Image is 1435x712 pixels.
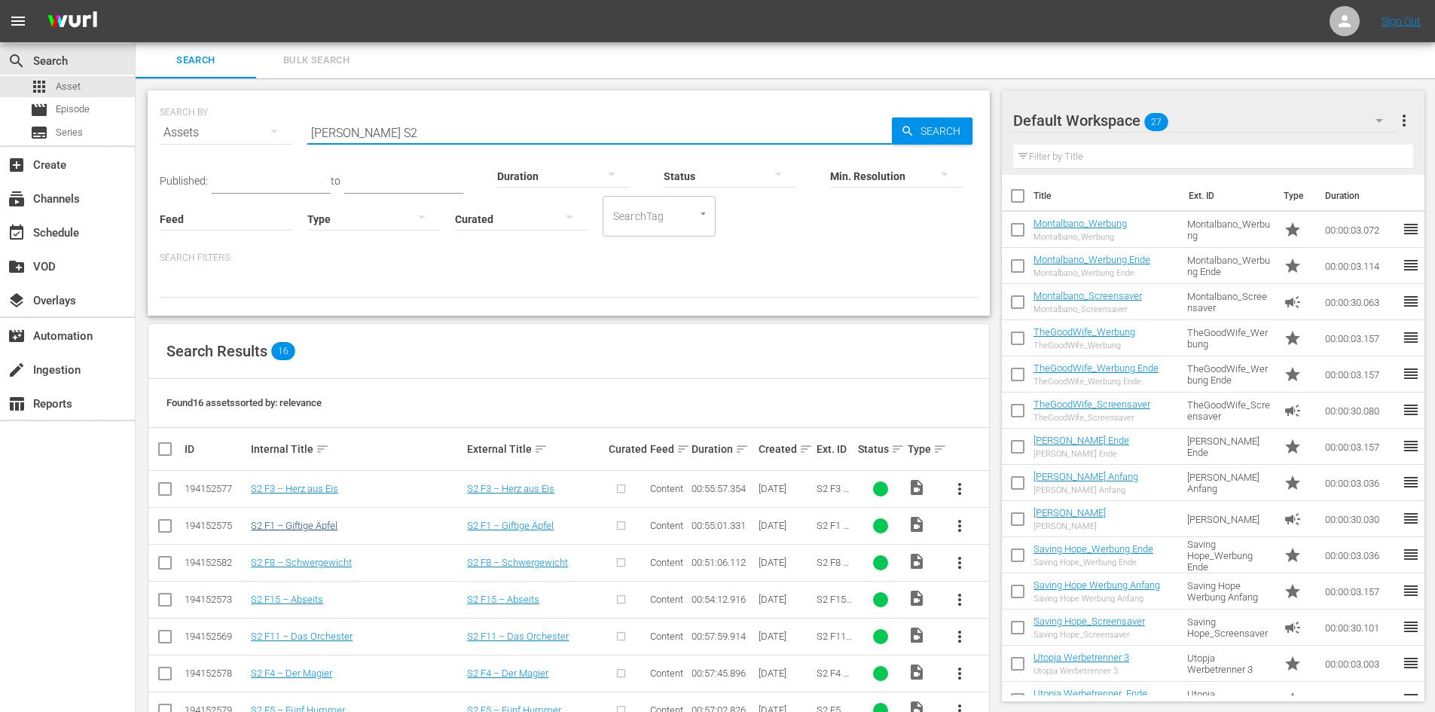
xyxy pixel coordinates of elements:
[56,102,90,117] span: Episode
[1402,618,1420,636] span: reorder
[467,557,568,568] a: S2 F8 – Schwergewicht
[735,442,749,456] span: sort
[1034,232,1127,242] div: Montalbano_Werbung
[56,79,81,94] span: Asset
[1319,537,1402,573] td: 00:00:03.036
[817,668,849,701] span: S2 F4 – Der Magier
[650,557,683,568] span: Content
[692,631,753,642] div: 00:57:59.914
[1284,257,1302,275] span: Promo
[1402,401,1420,419] span: reorder
[692,440,753,458] div: Duration
[942,619,978,655] button: more_vert
[1402,690,1420,708] span: reorder
[1402,437,1420,455] span: reorder
[160,252,978,264] p: Search Filters:
[251,594,323,605] a: S2 F15 – Abseits
[942,582,978,618] button: more_vert
[650,483,683,494] span: Content
[1284,474,1302,492] span: Promo
[1319,320,1402,356] td: 00:00:03.157
[692,557,753,568] div: 00:51:06.112
[185,443,246,455] div: ID
[1034,688,1147,699] a: Utopja Werbetrenner_Ende
[908,515,926,533] span: Video
[817,557,850,591] span: S2 F8 – Schwergewicht
[8,52,26,70] span: Search
[858,440,903,458] div: Status
[1181,429,1278,465] td: [PERSON_NAME] Ende
[1181,465,1278,501] td: [PERSON_NAME] Anfang
[1034,666,1129,676] div: Utopja Werbetrenner 3
[1402,582,1420,600] span: reorder
[467,631,569,642] a: S2 F11 – Das Orchester
[467,483,554,494] a: S2 F3 – Herz aus Eis
[1284,293,1302,311] span: Ad
[251,520,337,531] a: S2 F1 – Giftige Äpfel
[1402,654,1420,672] span: reorder
[1284,221,1302,239] span: Promo
[1395,102,1413,139] button: more_vert
[1034,594,1160,604] div: Saving Hope Werbung Anfang
[1275,175,1316,217] th: Type
[1034,485,1138,495] div: [PERSON_NAME] Anfang
[1319,356,1402,393] td: 00:00:03.157
[265,52,368,69] span: Bulk Search
[1319,284,1402,320] td: 00:00:30.063
[1284,655,1302,673] span: Promo
[1181,573,1278,610] td: Saving Hope Werbung Anfang
[271,342,295,360] span: 16
[1319,465,1402,501] td: 00:00:03.036
[166,397,322,408] span: Found 16 assets sorted by: relevance
[251,631,353,642] a: S2 F11 – Das Orchester
[759,631,812,642] div: [DATE]
[914,118,972,145] span: Search
[1181,284,1278,320] td: Montalbano_Screensaver
[1402,328,1420,347] span: reorder
[1402,365,1420,383] span: reorder
[1181,501,1278,537] td: [PERSON_NAME]
[1144,106,1168,138] span: 27
[759,557,812,568] div: [DATE]
[251,668,332,679] a: S2 F4 – Der Magier
[1034,268,1150,278] div: Montalbano_Werbung Ende
[8,156,26,174] span: Create
[1034,616,1145,627] a: Saving Hope_Screensaver
[1382,15,1421,27] a: Sign Out
[30,124,48,142] span: Series
[145,52,247,69] span: Search
[759,668,812,679] div: [DATE]
[8,395,26,413] span: Reports
[1284,691,1302,709] span: Promo
[759,520,812,531] div: [DATE]
[908,552,926,570] span: Video
[817,443,853,455] div: Ext. ID
[1034,290,1142,301] a: Montalbano_Screensaver
[9,12,27,30] span: menu
[1034,413,1150,423] div: TheGoodWife_Screensaver
[951,665,969,683] span: more_vert
[1402,545,1420,564] span: reorder
[799,442,813,456] span: sort
[1319,501,1402,537] td: 00:00:30.030
[609,443,646,455] div: Curated
[1319,646,1402,682] td: 00:00:03.003
[817,594,852,628] span: S2 F15 – Abseits
[56,125,83,140] span: Series
[650,440,687,458] div: Feed
[676,442,690,456] span: sort
[1034,377,1159,387] div: TheGoodWife_Werbung Ende
[8,258,26,276] span: VOD
[1034,175,1180,217] th: Title
[185,594,246,605] div: 194152573
[1319,393,1402,429] td: 00:00:30.080
[692,520,753,531] div: 00:55:01.331
[1034,341,1135,350] div: TheGoodWife_Werbung
[8,224,26,242] span: Schedule
[1034,326,1135,338] a: TheGoodWife_Werbung
[942,655,978,692] button: more_vert
[1181,320,1278,356] td: TheGoodWife_Werbung
[1319,573,1402,610] td: 00:00:03.157
[892,118,972,145] button: Search
[185,557,246,568] div: 194152582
